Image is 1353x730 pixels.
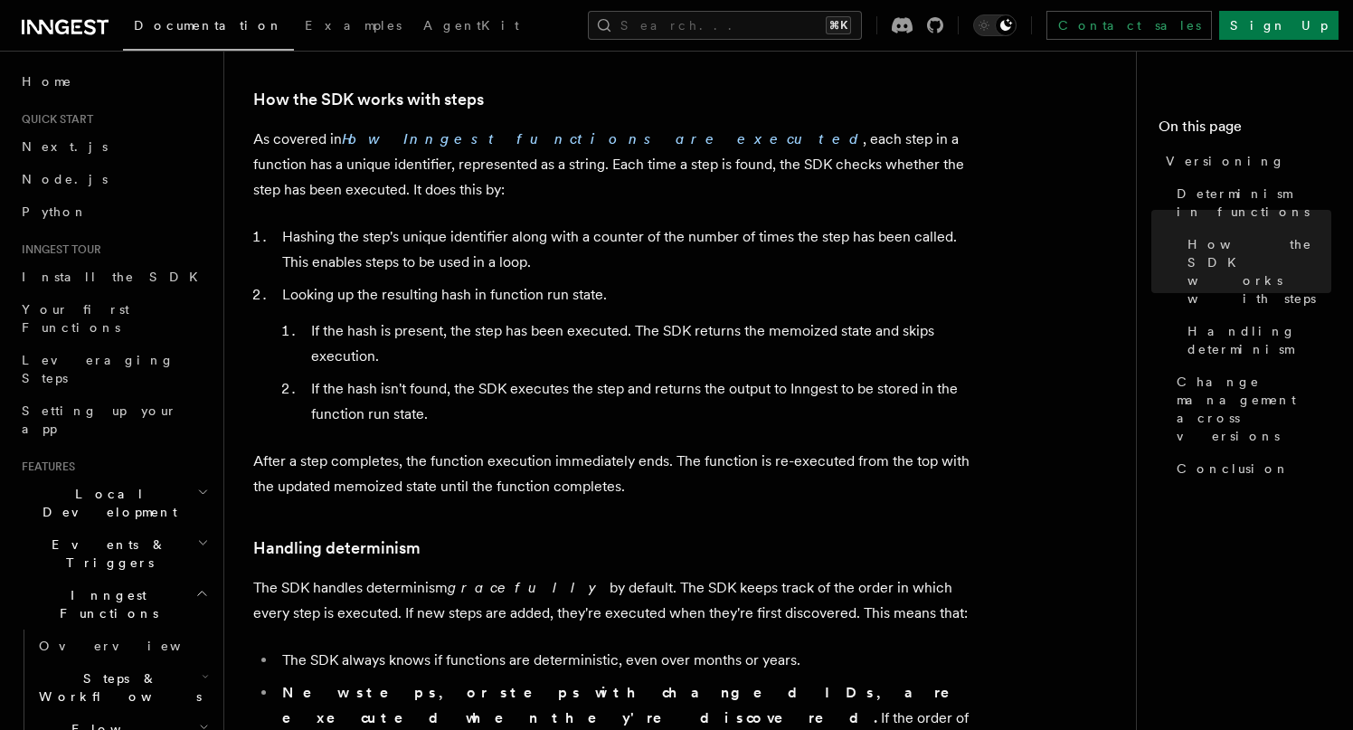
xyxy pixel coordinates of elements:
[448,579,610,596] em: gracefully
[412,5,530,49] a: AgentKit
[22,139,108,154] span: Next.js
[14,586,195,622] span: Inngest Functions
[14,394,213,445] a: Setting up your app
[1166,152,1285,170] span: Versioning
[1187,235,1331,308] span: How the SDK works with steps
[123,5,294,51] a: Documentation
[1177,373,1331,445] span: Change management across versions
[32,630,213,662] a: Overview
[39,639,225,653] span: Overview
[22,172,108,186] span: Node.js
[14,344,213,394] a: Leveraging Steps
[588,11,862,40] button: Search...⌘K
[22,204,88,219] span: Python
[14,261,213,293] a: Install the SDK
[22,353,175,385] span: Leveraging Steps
[1180,228,1331,315] a: How the SDK works with steps
[294,5,412,49] a: Examples
[305,18,402,33] span: Examples
[826,16,851,34] kbd: ⌘K
[342,130,863,147] a: How Inngest functions are executed
[14,579,213,630] button: Inngest Functions
[1177,185,1331,221] span: Determinism in functions
[277,224,977,275] li: Hashing the step's unique identifier along with a counter of the number of times the step has bee...
[22,302,129,335] span: Your first Functions
[1187,322,1331,358] span: Handling determinism
[253,536,421,561] a: Handling determinism
[423,18,519,33] span: AgentKit
[14,460,75,474] span: Features
[22,72,72,90] span: Home
[253,127,977,203] p: As covered in , each step in a function has a unique identifier, represented as a string. Each ti...
[306,376,977,427] li: If the hash isn't found, the SDK executes the step and returns the output to Inngest to be stored...
[14,112,93,127] span: Quick start
[14,536,197,572] span: Events & Triggers
[1180,315,1331,365] a: Handling determinism
[1169,365,1331,452] a: Change management across versions
[1159,145,1331,177] a: Versioning
[14,163,213,195] a: Node.js
[1159,116,1331,145] h4: On this page
[253,575,977,626] p: The SDK handles determinism by default. The SDK keeps track of the order in which every step is e...
[14,485,197,521] span: Local Development
[14,293,213,344] a: Your first Functions
[277,282,977,427] li: Looking up the resulting hash in function run state.
[253,449,977,499] p: After a step completes, the function execution immediately ends. The function is re-executed from...
[306,318,977,369] li: If the hash is present, the step has been executed. The SDK returns the memoized state and skips ...
[253,87,484,112] a: How the SDK works with steps
[1219,11,1339,40] a: Sign Up
[1046,11,1212,40] a: Contact sales
[282,684,975,726] strong: New steps, or steps with changed IDs, are executed when they're discovered.
[14,65,213,98] a: Home
[22,270,209,284] span: Install the SDK
[1169,177,1331,228] a: Determinism in functions
[14,242,101,257] span: Inngest tour
[14,528,213,579] button: Events & Triggers
[32,669,202,706] span: Steps & Workflows
[14,478,213,528] button: Local Development
[277,648,977,673] li: The SDK always knows if functions are deterministic, even over months or years.
[32,662,213,713] button: Steps & Workflows
[134,18,283,33] span: Documentation
[14,195,213,228] a: Python
[973,14,1017,36] button: Toggle dark mode
[22,403,177,436] span: Setting up your app
[14,130,213,163] a: Next.js
[1177,460,1290,478] span: Conclusion
[1169,452,1331,485] a: Conclusion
